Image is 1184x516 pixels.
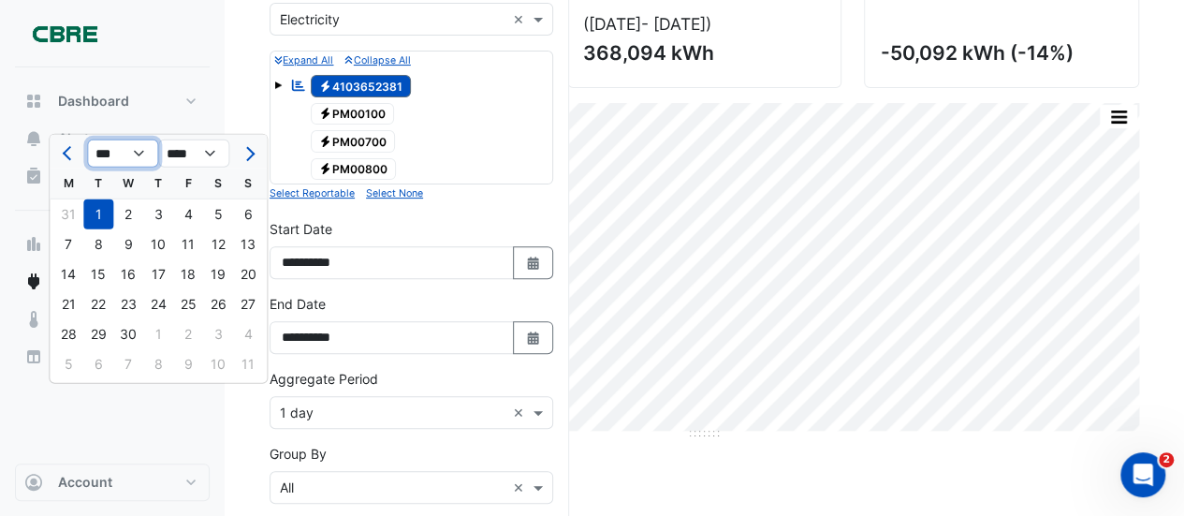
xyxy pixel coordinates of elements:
[203,289,233,319] div: 26
[513,403,529,422] span: Clear
[83,229,113,259] div: 8
[233,319,263,349] div: Sunday, May 4, 2025
[233,289,263,319] div: Sunday, April 27, 2025
[24,347,43,366] app-icon: Reports
[233,259,263,289] div: 20
[143,319,173,349] div: Thursday, May 1, 2025
[203,229,233,259] div: Saturday, April 12, 2025
[270,184,355,201] button: Select Reportable
[173,319,203,349] div: Friday, May 2, 2025
[83,169,113,199] div: T
[83,259,113,289] div: 15
[583,41,823,65] div: 368,094 kWh
[53,319,83,349] div: Monday, April 28, 2025
[270,294,326,314] label: End Date
[203,349,233,379] div: Saturday, May 10, 2025
[270,219,332,239] label: Start Date
[143,259,173,289] div: Thursday, April 17, 2025
[15,338,210,376] button: Reports
[274,54,333,66] small: Expand All
[311,75,412,97] span: 4103652381
[113,349,143,379] div: Wednesday, May 7, 2025
[15,226,210,263] button: Charts
[318,134,332,148] fa-icon: Electricity
[233,229,263,259] div: Sunday, April 13, 2025
[53,199,83,229] div: Monday, March 31, 2025
[53,289,83,319] div: 21
[15,263,210,301] button: Meters
[113,349,143,379] div: 7
[24,310,43,329] app-icon: Indoor Env
[366,187,423,199] small: Select None
[83,289,113,319] div: 22
[270,369,378,389] label: Aggregate Period
[143,199,173,229] div: 3
[113,229,143,259] div: 9
[203,319,233,349] div: 3
[53,229,83,259] div: 7
[53,229,83,259] div: Monday, April 7, 2025
[233,199,263,229] div: 6
[58,473,112,492] span: Account
[53,349,83,379] div: Monday, May 5, 2025
[290,77,307,93] fa-icon: Reportable
[113,259,143,289] div: Wednesday, April 16, 2025
[83,349,113,379] div: 6
[1159,452,1174,467] span: 2
[57,139,80,169] button: Previous month
[143,229,173,259] div: Thursday, April 10, 2025
[641,14,706,34] span: - [DATE]
[143,349,173,379] div: Thursday, May 8, 2025
[83,199,113,229] div: 1
[233,319,263,349] div: 4
[53,349,83,379] div: 5
[113,319,143,349] div: 30
[58,129,96,148] span: Alerts
[203,289,233,319] div: Saturday, April 26, 2025
[113,289,143,319] div: 23
[158,140,229,168] select: Select year
[344,52,410,68] button: Collapse All
[15,157,210,195] button: Actions
[311,158,397,181] span: PM00800
[173,259,203,289] div: 18
[233,349,263,379] div: 11
[53,289,83,319] div: Monday, April 21, 2025
[233,169,263,199] div: S
[143,319,173,349] div: 1
[113,199,143,229] div: Wednesday, April 2, 2025
[15,301,210,338] button: Indoor Env
[318,162,332,176] fa-icon: Electricity
[24,129,43,148] app-icon: Alerts
[113,319,143,349] div: Wednesday, April 30, 2025
[173,289,203,319] div: Friday, April 25, 2025
[525,330,542,346] fa-icon: Select Date
[513,478,529,497] span: Clear
[203,349,233,379] div: 10
[173,199,203,229] div: 4
[53,319,83,349] div: 28
[344,54,410,66] small: Collapse All
[173,229,203,259] div: Friday, April 11, 2025
[203,259,233,289] div: 19
[113,289,143,319] div: Wednesday, April 23, 2025
[233,259,263,289] div: Sunday, April 20, 2025
[83,289,113,319] div: Tuesday, April 22, 2025
[270,444,327,464] label: Group By
[525,255,542,271] fa-icon: Select Date
[143,289,173,319] div: Thursday, April 24, 2025
[233,199,263,229] div: Sunday, April 6, 2025
[274,52,333,68] button: Expand All
[83,229,113,259] div: Tuesday, April 8, 2025
[203,229,233,259] div: 12
[58,92,129,111] span: Dashboard
[173,169,203,199] div: F
[53,199,83,229] div: 31
[173,229,203,259] div: 11
[24,92,43,111] app-icon: Dashboard
[583,14,826,34] div: ([DATE] )
[87,140,158,168] select: Select month
[173,349,203,379] div: 9
[24,273,43,291] app-icon: Meters
[203,199,233,229] div: 5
